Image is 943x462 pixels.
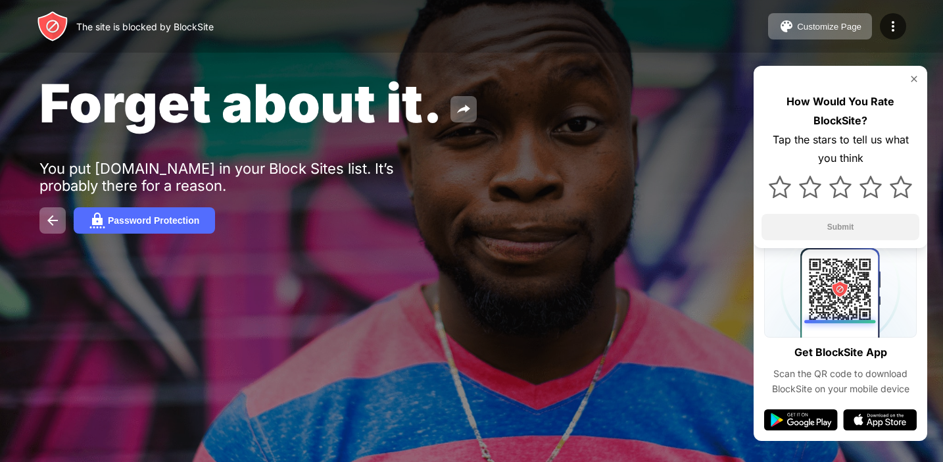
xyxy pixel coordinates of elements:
button: Submit [762,214,919,240]
img: star.svg [829,176,852,198]
iframe: Banner [39,296,351,447]
img: share.svg [456,101,471,117]
img: star.svg [890,176,912,198]
img: star.svg [769,176,791,198]
img: google-play.svg [764,409,838,430]
img: star.svg [859,176,882,198]
div: Password Protection [108,215,199,226]
div: You put [DOMAIN_NAME] in your Block Sites list. It’s probably there for a reason. [39,160,446,194]
div: Scan the QR code to download BlockSite on your mobile device [764,367,917,396]
img: app-store.svg [843,409,917,430]
button: Password Protection [74,207,215,234]
button: Customize Page [768,13,872,39]
img: password.svg [89,213,105,228]
div: Get BlockSite App [794,343,887,362]
img: rate-us-close.svg [909,74,919,84]
img: menu-icon.svg [885,18,901,34]
span: Forget about it. [39,71,443,135]
div: Customize Page [797,22,861,32]
img: back.svg [45,213,60,228]
img: header-logo.svg [37,11,68,42]
div: The site is blocked by BlockSite [76,21,214,32]
div: How Would You Rate BlockSite? [762,92,919,130]
div: Tap the stars to tell us what you think [762,130,919,168]
img: pallet.svg [779,18,794,34]
img: star.svg [799,176,821,198]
